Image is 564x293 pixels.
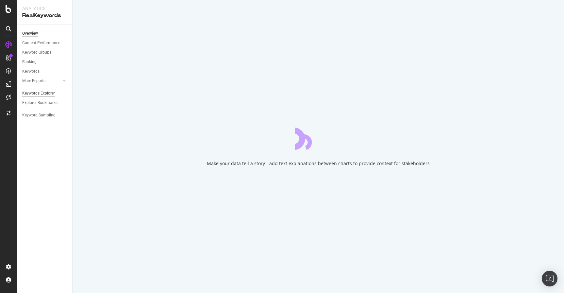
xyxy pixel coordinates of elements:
[22,30,68,37] a: Overview
[22,49,68,56] a: Keyword Groups
[22,90,68,97] a: Keywords Explorer
[295,126,342,150] div: animation
[542,271,557,286] div: Open Intercom Messenger
[22,78,61,84] a: More Reports
[207,160,430,167] div: Make your data tell a story - add text explanations between charts to provide context for stakeho...
[22,99,68,106] a: Explorer Bookmarks
[22,90,55,97] div: Keywords Explorer
[22,59,37,65] div: Ranking
[22,30,38,37] div: Overview
[22,99,58,106] div: Explorer Bookmarks
[22,59,68,65] a: Ranking
[22,68,68,75] a: Keywords
[22,12,67,19] div: RealKeywords
[22,112,68,119] a: Keyword Sampling
[22,49,51,56] div: Keyword Groups
[22,40,68,46] a: Content Performance
[22,68,40,75] div: Keywords
[22,5,67,12] div: Analytics
[22,40,60,46] div: Content Performance
[22,112,56,119] div: Keyword Sampling
[22,78,45,84] div: More Reports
